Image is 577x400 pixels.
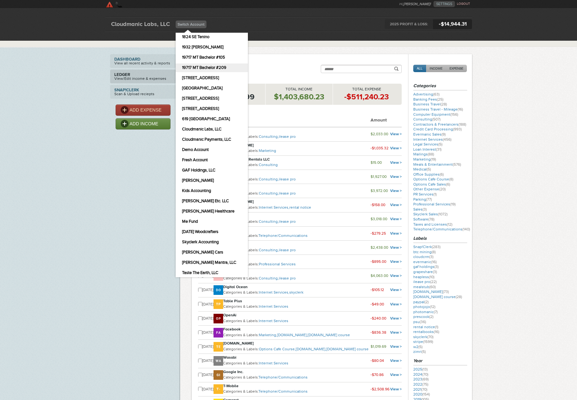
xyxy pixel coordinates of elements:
[223,346,371,353] p: Categories & Labels:
[176,269,248,277] a: Taste The Earth, LLC
[105,19,176,29] div: Cloudmanic Labs, LLC
[371,132,388,136] small: $2,033.00
[202,326,214,340] td: [DATE]
[344,92,389,101] strong: -$511,240.23
[371,146,389,150] small: -$1,035.32
[413,92,440,96] a: Advertising
[259,333,277,337] a: Marketing,
[399,1,433,7] li: Hi,
[429,254,433,259] span: (3)
[434,264,439,269] span: (3)
[413,97,443,102] a: Banking Fees
[266,87,333,92] p: Total Income
[413,285,436,289] a: mealstub
[371,302,384,306] small: -$49.00
[413,157,436,162] a: Marketing
[390,330,402,335] a: View >
[176,21,206,28] a: Switch Account
[176,63,248,72] a: 19717 MT Bachelor #209
[110,54,176,68] a: DashboardView all recent activity & reports
[413,122,466,127] a: Contractors & Freelancers
[413,182,450,187] a: Options Cafe Sales
[308,333,350,337] a: [DOMAIN_NAME] course
[371,231,386,236] small: -$279.25
[433,270,437,274] span: (3)
[449,177,453,181] span: (8)
[176,207,248,216] a: [PERSON_NAME] Healthcare
[413,358,467,365] h3: Year
[413,289,449,294] a: [DOMAIN_NAME]
[214,114,371,127] th: Contact
[223,355,236,360] strong: Wasabi
[259,134,279,139] a: Consulting,
[429,285,436,289] span: (60)
[413,279,437,284] a: ilease pro
[423,339,433,344] span: (1599)
[413,349,426,354] a: zimri
[413,314,433,319] a: prescook
[371,316,386,321] small: -$240.00
[413,83,467,90] h3: Categories
[114,88,172,92] strong: Snap!Clerk
[176,33,248,41] a: 1824 SE Tenino
[413,197,432,202] a: Parking
[426,197,432,202] span: (77)
[413,227,470,231] a: Telephone/Communications
[114,57,172,61] strong: Dashboard
[390,287,402,292] a: View >
[422,372,428,377] span: (70)
[413,264,439,269] a: gaf holdings
[413,260,437,264] a: evermanic
[422,367,428,371] span: (13)
[413,137,451,142] a: Internet Services
[176,84,248,93] a: [GEOGRAPHIC_DATA]
[390,316,402,321] a: View >
[176,248,248,257] a: [PERSON_NAME] Cars
[413,329,439,334] a: rentalbooks
[428,217,434,221] span: (78)
[176,104,248,113] a: [STREET_ADDRESS]
[413,339,433,344] a: stripe
[439,187,446,191] span: (20)
[371,203,385,207] small: -$158.00
[450,112,458,117] span: (156)
[223,176,371,183] p: Categories & Labels:
[390,188,402,193] a: View >
[279,191,296,196] a: ilease pro
[258,233,308,238] a: Telephone/Communications
[438,212,448,216] span: (1072)
[176,74,248,82] a: [STREET_ADDRESS]
[403,2,431,6] strong: [PERSON_NAME]!
[258,389,308,394] a: Telephone/Communications
[413,212,448,216] a: Skyclerk Sales
[223,134,371,140] p: Categories & Labels:
[430,279,437,284] span: (22)
[105,1,167,7] a: SkyClerk
[443,137,451,142] span: (456)
[413,127,462,131] a: Credit Card Processing
[259,191,279,196] a: Consulting,
[413,222,452,227] a: Taxes and Licenses
[413,382,428,387] a: 2022
[413,310,438,314] a: photomanic
[413,187,446,191] a: Other Expense
[223,299,242,303] strong: Table Plus
[413,320,426,324] a: psu
[450,202,456,206] span: (19)
[413,254,433,259] a: cloudcrm
[333,87,400,92] p: Total Expense
[259,361,288,365] a: Internet Services
[430,304,435,309] span: (12)
[413,300,429,304] a: paypal
[427,167,431,171] span: (5)
[176,228,248,236] a: [DATE] Woodcrafters
[459,122,466,127] span: (188)
[413,345,423,349] a: w2
[176,166,248,175] a: GAF Holdings, LLC
[413,367,428,371] a: 2025
[413,65,426,72] a: ALL
[371,344,386,349] small: $1,019.69
[258,375,308,379] a: Telephone/Communications
[223,162,371,168] p: Categories & Labels:
[443,289,449,294] span: (73)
